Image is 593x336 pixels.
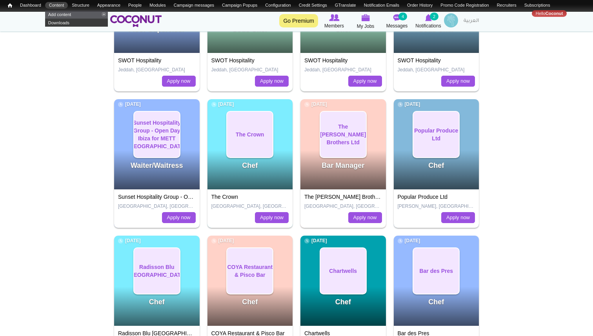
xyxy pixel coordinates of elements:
[360,2,403,9] a: Notification Emails
[413,127,459,142] span: Popular Produce Ltd
[348,212,382,223] a: Apply now
[304,57,347,64] a: SWOT Hospitality
[211,57,255,64] a: SWOT Hospitality
[398,238,420,244] span: [DATE]
[124,2,146,9] a: People
[304,203,382,210] p: [GEOGRAPHIC_DATA], [GEOGRAPHIC_DATA]
[4,2,16,9] a: Home
[129,25,185,33] a: Floor Supervisor
[93,2,124,9] a: Appearance
[398,67,475,73] p: Jeddah, [GEOGRAPHIC_DATA]
[211,101,234,108] span: [DATE]
[236,131,264,138] span: The Crown
[329,267,357,275] span: Chartwells
[110,15,162,27] img: Home
[386,22,408,30] span: Messages
[428,298,444,306] a: Chef
[520,2,554,9] a: Subscriptions
[415,22,441,30] span: Notifications
[261,2,295,9] a: Configuration
[413,248,459,294] a: Bar des Pres
[118,57,161,64] a: SWOT Hospitality
[398,203,475,210] p: [PERSON_NAME], [GEOGRAPHIC_DATA]
[381,13,413,30] a: Messages Messages 4
[211,194,238,200] a: The Crown
[331,2,360,9] a: GTranslate
[16,2,45,9] a: Dashboard
[419,25,454,33] a: Sous Chef
[279,14,318,27] a: Go Premium
[127,263,186,279] span: Radisson Blu [GEOGRAPHIC_DATA]
[211,203,289,210] p: [GEOGRAPHIC_DATA], [GEOGRAPHIC_DATA]
[320,248,366,294] a: Chartwells
[304,67,382,73] p: Jeddah, [GEOGRAPHIC_DATA]
[131,162,183,169] a: Waiter/Waitress
[318,13,350,30] a: Browse Members Members
[335,298,351,306] a: Chef
[398,57,441,64] a: SWOT Hospitality
[413,13,444,30] a: Notifications Notifications 2
[441,212,475,223] a: Apply now
[8,3,12,8] span: Home
[118,203,196,210] p: [GEOGRAPHIC_DATA], [GEOGRAPHIC_DATA]
[413,112,459,157] a: Popular Produce Ltd
[255,76,289,87] a: Apply now
[403,2,437,9] a: Order History
[118,67,196,73] p: Jeddah, [GEOGRAPHIC_DATA]
[118,238,141,244] span: [DATE]
[350,13,381,30] a: My Jobs My Jobs
[460,13,483,29] a: العربية
[127,119,186,150] span: Sunset Hospitality Group - Open Day Ibiza for METT [GEOGRAPHIC_DATA]
[428,162,444,169] a: Chef
[118,101,141,108] span: [DATE]
[398,194,448,200] a: Popular Produce Ltd
[211,67,289,73] p: Jeddah, [GEOGRAPHIC_DATA]
[227,248,273,294] a: COYA Restaurant & Pisco Bar
[493,2,520,9] a: Recruiters
[320,112,366,157] a: The [PERSON_NAME] Brothers Ltd
[419,267,453,275] span: Bar des Pres
[441,76,475,87] a: Apply now
[242,162,258,169] a: Chef
[567,10,589,17] a: Log out
[320,123,366,146] span: The [PERSON_NAME] Brothers Ltd
[348,76,382,87] a: Apply now
[170,2,218,9] a: Campaign messages
[304,101,327,108] span: [DATE]
[304,194,392,200] a: The [PERSON_NAME] Brothers Ltd
[233,25,267,33] a: Sous Chef
[16,10,56,17] a: Unsubscribe List
[242,298,258,306] a: Chef
[532,10,567,17] a: HelloCoconut
[324,22,344,30] span: Members
[162,76,196,87] a: Apply now
[255,212,289,223] a: Apply now
[227,112,273,157] a: The Crown
[322,162,364,169] a: Bar Manager
[134,112,180,157] a: Sunset Hospitality Group - Open Day Ibiza for METT [GEOGRAPHIC_DATA]
[398,101,420,108] span: [DATE]
[162,212,196,223] a: Apply now
[437,2,493,9] a: Promo Code Registration
[357,22,375,30] span: My Jobs
[295,2,331,9] a: Credit Settings
[134,248,180,294] a: Radisson Blu [GEOGRAPHIC_DATA]
[546,11,563,16] strong: Coconut
[68,2,93,9] a: Structure
[227,263,273,279] span: COYA Restaurant & Pisco Bar
[149,298,165,306] a: Chef
[146,2,170,9] a: Modules
[45,2,68,9] a: Content
[218,2,261,9] a: Campaign Popups
[211,238,234,244] span: [DATE]
[304,238,327,244] span: [DATE]
[45,10,108,18] a: Add content
[118,194,304,200] a: Sunset Hospitality Group - Open Day Ibiza for METT [GEOGRAPHIC_DATA]
[335,25,351,33] a: Chef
